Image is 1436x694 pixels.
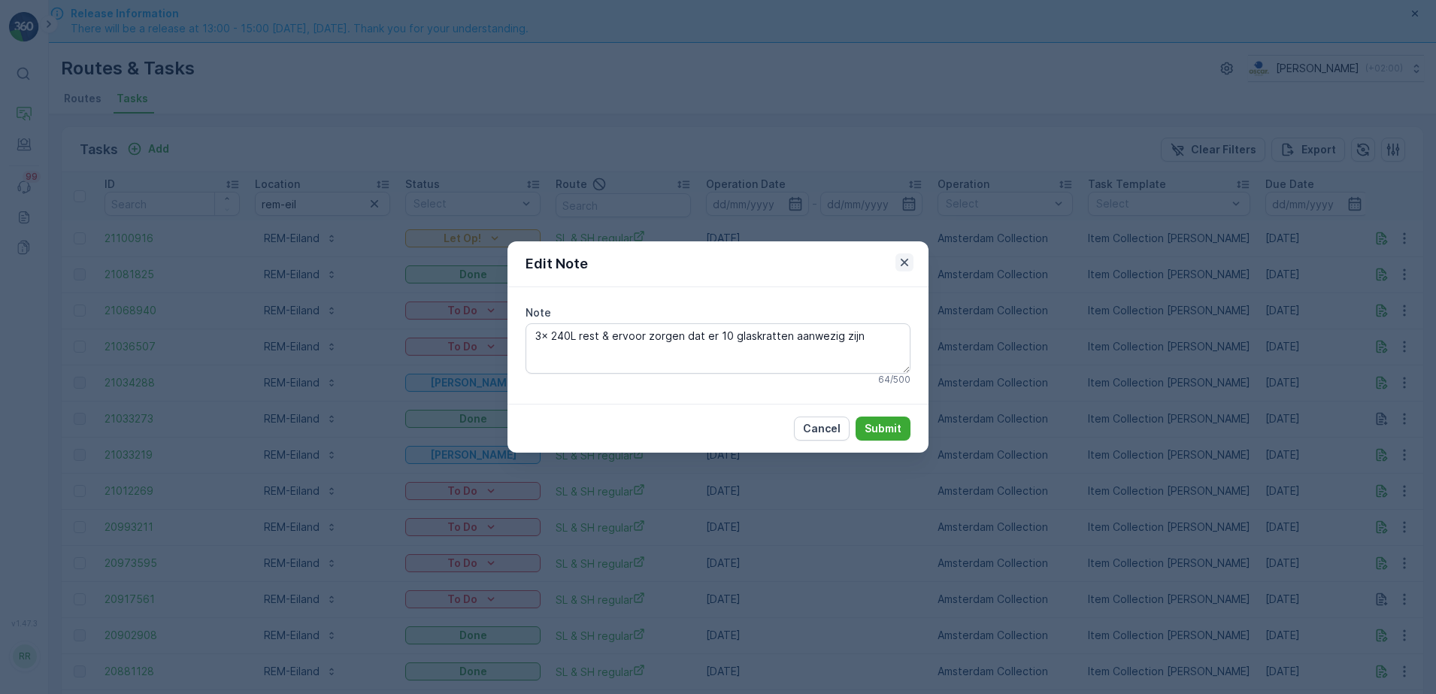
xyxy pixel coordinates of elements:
[803,421,841,436] p: Cancel
[865,421,901,436] p: Submit
[526,253,588,274] p: Edit Note
[526,306,551,319] label: Note
[526,323,910,373] textarea: 3x 240L rest & ervoor zorgen dat er 10 glaskratten aanwezig zijn
[794,417,850,441] button: Cancel
[878,374,910,386] p: 64 / 500
[856,417,910,441] button: Submit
